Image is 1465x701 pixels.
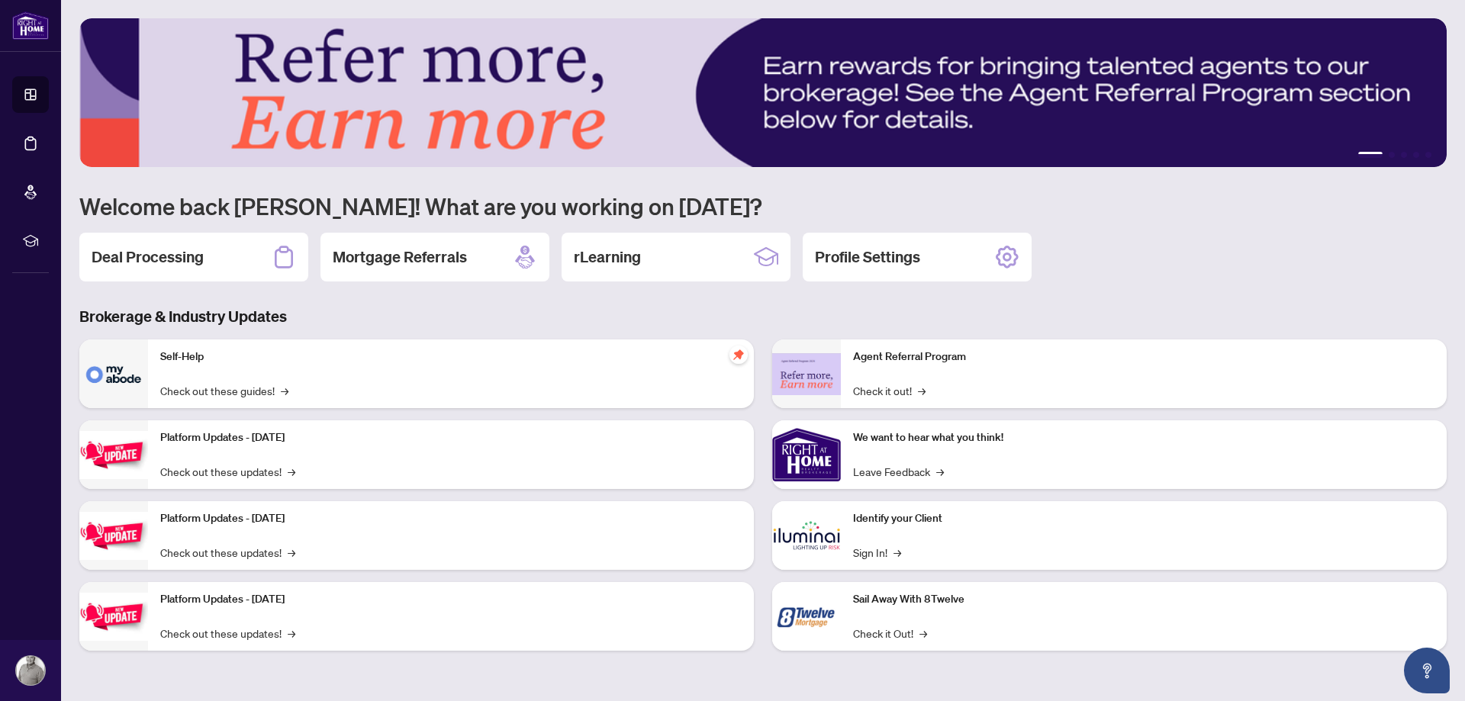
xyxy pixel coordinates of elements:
[16,656,45,685] img: Profile Icon
[333,246,467,268] h2: Mortgage Referrals
[893,544,901,561] span: →
[853,349,1434,365] p: Agent Referral Program
[574,246,641,268] h2: rLearning
[281,382,288,399] span: →
[772,501,841,570] img: Identify your Client
[288,625,295,642] span: →
[160,591,742,608] p: Platform Updates - [DATE]
[918,382,926,399] span: →
[1358,152,1383,158] button: 1
[92,246,204,268] h2: Deal Processing
[12,11,49,40] img: logo
[1425,152,1431,158] button: 5
[919,625,927,642] span: →
[160,625,295,642] a: Check out these updates!→
[1413,152,1419,158] button: 4
[729,346,748,364] span: pushpin
[79,593,148,641] img: Platform Updates - June 23, 2025
[1389,152,1395,158] button: 2
[288,544,295,561] span: →
[853,510,1434,527] p: Identify your Client
[79,339,148,408] img: Self-Help
[160,510,742,527] p: Platform Updates - [DATE]
[853,382,926,399] a: Check it out!→
[288,463,295,480] span: →
[853,544,901,561] a: Sign In!→
[79,18,1447,167] img: Slide 0
[79,191,1447,220] h1: Welcome back [PERSON_NAME]! What are you working on [DATE]?
[160,382,288,399] a: Check out these guides!→
[1401,152,1407,158] button: 3
[772,420,841,489] img: We want to hear what you think!
[772,582,841,651] img: Sail Away With 8Twelve
[160,544,295,561] a: Check out these updates!→
[772,353,841,395] img: Agent Referral Program
[853,625,927,642] a: Check it Out!→
[853,463,944,480] a: Leave Feedback→
[79,306,1447,327] h3: Brokerage & Industry Updates
[79,512,148,560] img: Platform Updates - July 8, 2025
[79,431,148,479] img: Platform Updates - July 21, 2025
[160,463,295,480] a: Check out these updates!→
[815,246,920,268] h2: Profile Settings
[160,429,742,446] p: Platform Updates - [DATE]
[853,429,1434,446] p: We want to hear what you think!
[936,463,944,480] span: →
[160,349,742,365] p: Self-Help
[853,591,1434,608] p: Sail Away With 8Twelve
[1404,648,1450,693] button: Open asap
